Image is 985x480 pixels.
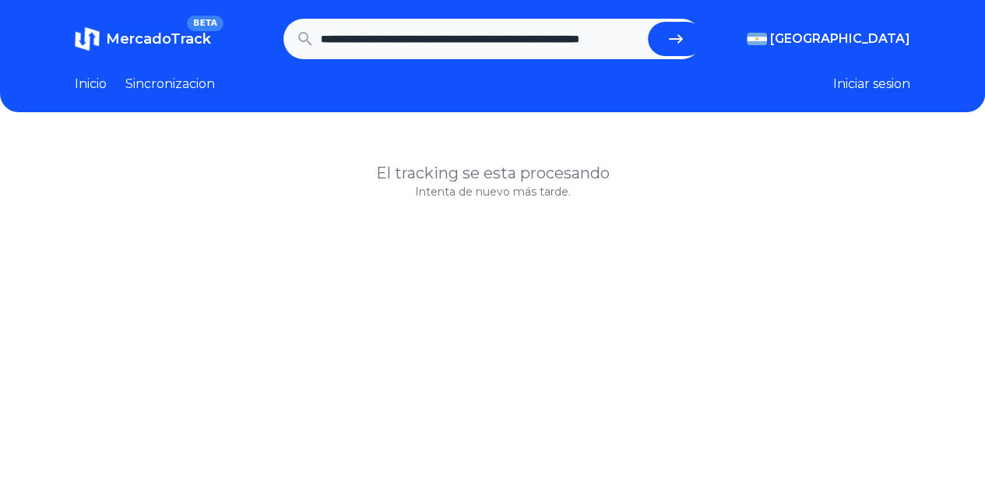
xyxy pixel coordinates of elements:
a: Sincronizacion [125,75,215,94]
span: [GEOGRAPHIC_DATA] [770,30,910,48]
h1: El tracking se esta procesando [75,162,910,184]
img: Argentina [747,33,767,45]
p: Intenta de nuevo más tarde. [75,184,910,199]
button: [GEOGRAPHIC_DATA] [747,30,910,48]
a: MercadoTrackBETA [75,26,211,51]
img: MercadoTrack [75,26,100,51]
button: Iniciar sesion [833,75,910,94]
a: Inicio [75,75,107,94]
span: MercadoTrack [106,30,211,48]
span: BETA [187,16,223,31]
